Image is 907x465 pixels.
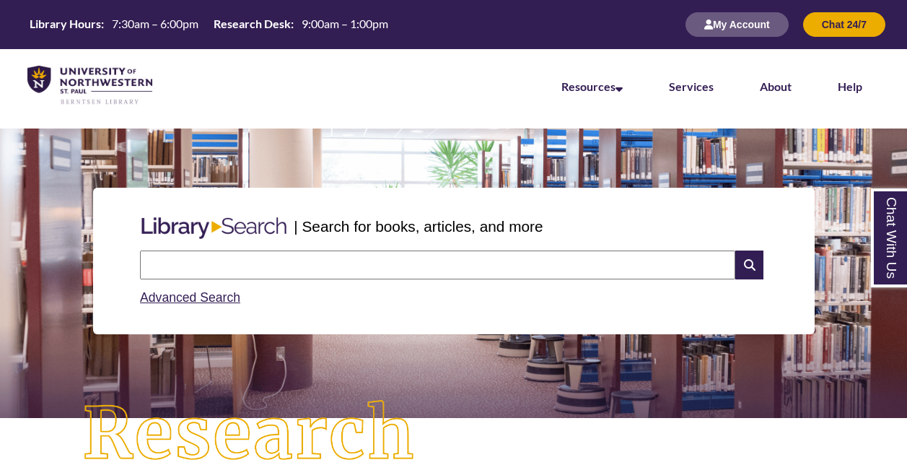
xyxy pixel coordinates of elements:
span: 7:30am – 6:00pm [112,17,198,30]
button: Chat 24/7 [803,12,885,37]
a: Hours Today [24,16,394,33]
a: Resources [561,79,623,93]
img: UNWSP Library Logo [27,66,152,105]
button: My Account [685,12,789,37]
a: Chat 24/7 [803,18,885,30]
th: Library Hours: [24,16,106,32]
span: 9:00am – 1:00pm [302,17,388,30]
th: Research Desk: [208,16,296,32]
img: Libary Search [134,212,294,245]
p: | Search for books, articles, and more [294,215,543,238]
a: Services [669,79,714,93]
a: Help [838,79,862,93]
a: Advanced Search [140,290,240,305]
i: Search [735,251,763,279]
table: Hours Today [24,16,394,32]
a: My Account [685,18,789,30]
a: About [760,79,792,93]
